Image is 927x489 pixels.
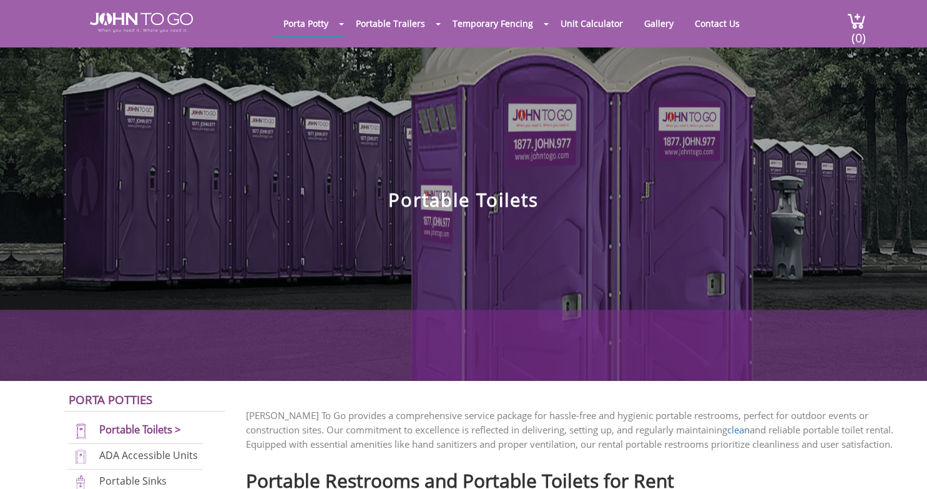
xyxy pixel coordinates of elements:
[69,392,152,407] a: Porta Potties
[851,19,866,46] span: (0)
[346,11,434,36] a: Portable Trailers
[443,11,542,36] a: Temporary Fencing
[685,11,749,36] a: Contact Us
[99,422,181,437] a: Portable Toilets >
[847,12,866,29] img: cart a
[635,11,683,36] a: Gallery
[99,474,167,488] a: Portable Sinks
[246,408,908,452] p: [PERSON_NAME] To Go provides a comprehensive service package for hassle-free and hygienic portabl...
[274,11,338,36] a: Porta Potty
[727,423,750,436] a: clean
[67,423,94,440] img: portable-toilets-new.png
[551,11,632,36] a: Unit Calculator
[90,12,193,32] img: JOHN to go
